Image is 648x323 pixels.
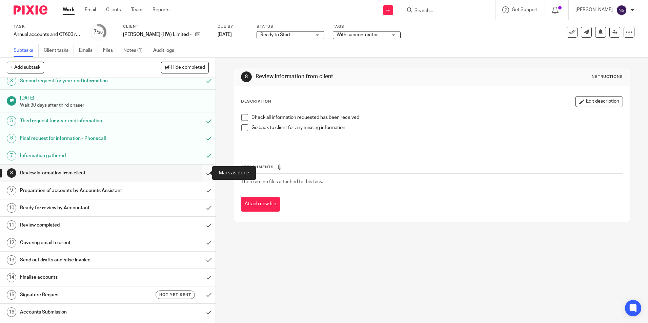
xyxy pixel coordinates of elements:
div: 13 [7,255,16,265]
label: Tags [333,24,401,29]
a: Subtasks [14,44,39,57]
button: Attach new file [241,197,280,212]
div: 6 [7,134,16,143]
button: Edit description [575,96,623,107]
h1: Review information from client [20,168,137,178]
p: Description [241,99,271,104]
div: 10 [7,203,16,213]
p: Wait 30 days after third chaser [20,102,209,109]
a: Audit logs [153,44,179,57]
div: 8 [7,168,16,178]
div: Annual accounts and CT600 return - NON BOOKKEEPING CLIENTS [14,31,81,38]
div: 7 [7,151,16,160]
h1: Information gathered [20,151,137,161]
p: Check all information requested has been received [251,114,622,121]
span: Get Support [512,7,538,12]
img: Pixie [14,5,47,15]
span: [DATE] [218,32,232,37]
label: Client [123,24,209,29]
img: svg%3E [616,5,627,16]
h1: Preparation of accounts by Accounts Assistant [20,186,137,196]
h1: Accounts Submission [20,307,137,317]
div: 5 [7,116,16,126]
div: 15 [7,290,16,300]
a: Client tasks [44,44,74,57]
a: Team [131,6,142,13]
h1: Covering email to client [20,238,137,248]
h1: [DATE] [20,93,209,102]
div: 16 [7,307,16,317]
h1: Review information from client [256,73,446,80]
div: 14 [7,273,16,282]
button: + Add subtask [7,62,44,73]
span: There are no files attached to this task. [241,179,323,184]
a: Clients [106,6,121,13]
div: 3 [7,76,16,86]
a: Email [85,6,96,13]
h1: Final request for information - Phonecall [20,133,137,144]
p: [PERSON_NAME] [575,6,613,13]
label: Due by [218,24,248,29]
p: Go back to client for any missing information [251,124,622,131]
div: 11 [7,220,16,230]
h1: Signature Request [20,290,137,300]
h1: Third request for year-end information [20,116,137,126]
div: 8 [241,71,252,82]
button: Hide completed [161,62,209,73]
h1: Finalise accounts [20,272,137,282]
h1: Second request for year-end information [20,76,137,86]
a: Reports [153,6,169,13]
span: Ready to Start [260,33,290,37]
p: [PERSON_NAME] (HW) Limited - FFA [123,31,192,38]
input: Search [414,8,475,14]
h1: Ready for review by Accountant [20,203,137,213]
div: 9 [7,186,16,195]
small: /20 [97,30,103,34]
div: Instructions [590,74,623,80]
span: With subcontractor [337,33,378,37]
div: 7 [94,28,103,36]
h1: Review completed [20,220,137,230]
span: Not yet sent [159,292,191,298]
label: Task [14,24,81,29]
span: Hide completed [171,65,205,70]
a: Emails [79,44,98,57]
label: Status [257,24,324,29]
span: Attachments [241,165,274,169]
div: 12 [7,238,16,247]
h1: Send out drafts and raise invoice. [20,255,137,265]
a: Notes (1) [123,44,148,57]
a: Files [103,44,118,57]
a: Work [63,6,75,13]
